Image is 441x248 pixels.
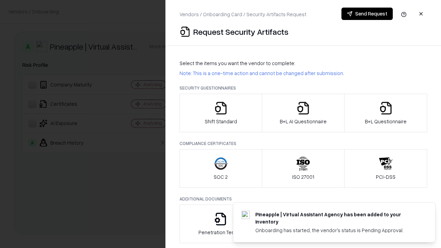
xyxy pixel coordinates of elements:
[255,227,419,234] div: Onboarding has started, the vendor's status is Pending Approval.
[214,173,228,180] p: SOC 2
[262,149,345,188] button: ISO 27001
[180,60,427,67] p: Select the items you want the vendor to complete:
[280,118,327,125] p: B+L AI Questionnaire
[292,173,314,180] p: ISO 27001
[365,118,407,125] p: B+L Questionnaire
[180,85,427,91] p: Security Questionnaires
[180,11,306,18] p: Vendors / Onboarding Card / Security Artifacts Request
[255,211,419,225] div: Pineapple | Virtual Assistant Agency has been added to your inventory
[180,205,262,243] button: Penetration Testing
[262,94,345,132] button: B+L AI Questionnaire
[242,211,250,219] img: trypineapple.com
[198,229,243,236] p: Penetration Testing
[344,94,427,132] button: B+L Questionnaire
[180,149,262,188] button: SOC 2
[341,8,393,20] button: Send Request
[193,26,288,37] p: Request Security Artifacts
[180,196,427,202] p: Additional Documents
[180,94,262,132] button: Shift Standard
[205,118,237,125] p: Shift Standard
[180,141,427,146] p: Compliance Certificates
[376,173,396,180] p: PCI-DSS
[180,70,427,77] p: Note: This is a one-time action and cannot be changed after submission.
[344,149,427,188] button: PCI-DSS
